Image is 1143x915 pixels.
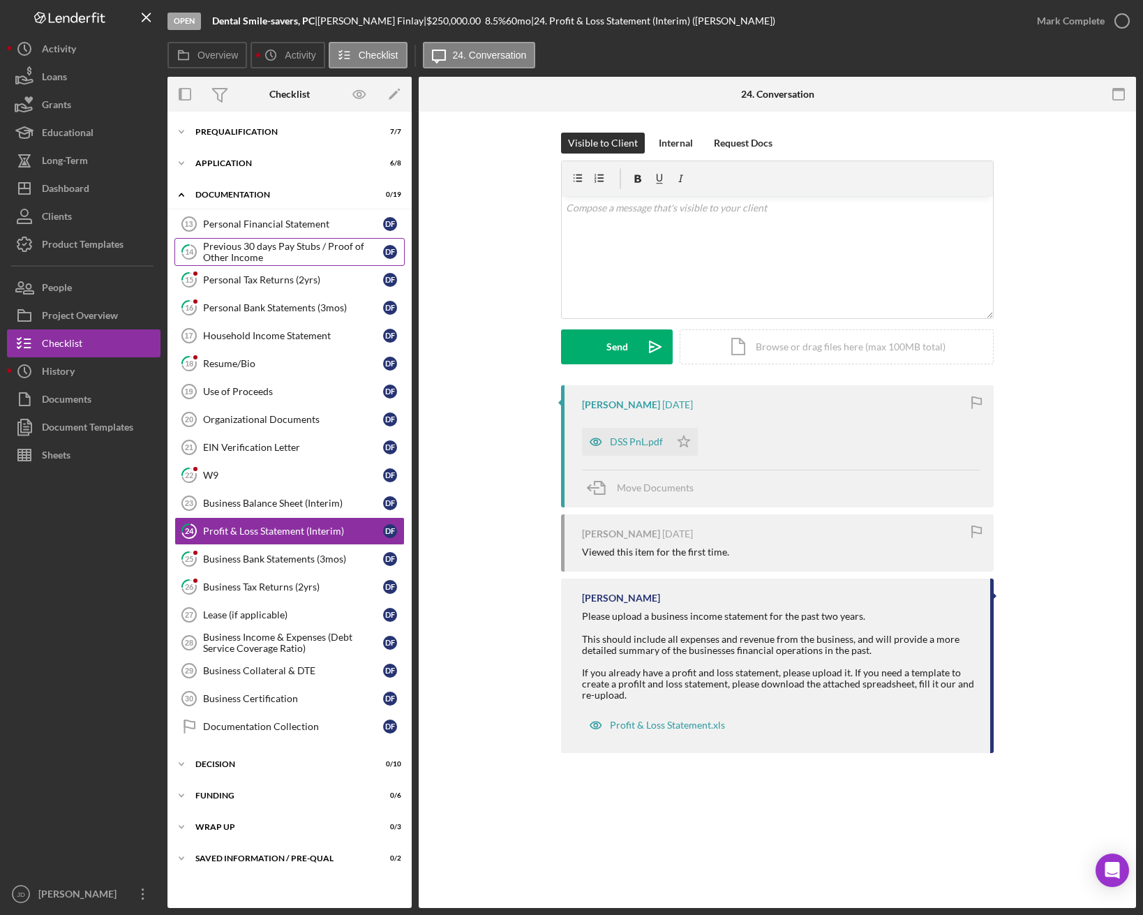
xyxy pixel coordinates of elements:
div: Documentation Collection [203,721,383,732]
div: Household Income Statement [203,330,383,341]
tspan: 29 [185,667,193,675]
div: D F [383,301,397,315]
a: 17Household Income StatementDF [174,322,405,350]
b: Dental Smile-savers, PC [212,15,315,27]
div: D F [383,468,397,482]
button: Educational [7,119,160,147]
a: Documentation CollectionDF [174,713,405,741]
button: Dashboard [7,174,160,202]
div: Business Certification [203,693,383,704]
text: JD [17,891,25,898]
button: History [7,357,160,385]
a: 16Personal Bank Statements (3mos)DF [174,294,405,322]
div: D F [383,273,397,287]
button: Checklist [329,42,408,68]
div: Business Bank Statements (3mos) [203,553,383,565]
div: D F [383,552,397,566]
div: Long-Term [42,147,88,178]
div: Profit & Loss Statement.xls [610,720,725,731]
button: Activity [251,42,324,68]
a: 29Business Collateral & DTEDF [174,657,405,685]
a: 15Personal Tax Returns (2yrs)DF [174,266,405,294]
a: 14Previous 30 days Pay Stubs / Proof of Other IncomeDF [174,238,405,266]
div: Please upload a business income statement for the past two years. This should include all expense... [582,611,976,701]
div: 24. Conversation [741,89,814,100]
div: Visible to Client [568,133,638,154]
div: Business Collateral & DTE [203,665,383,676]
button: 24. Conversation [423,42,536,68]
div: Clients [42,202,72,234]
div: Funding [195,791,366,800]
div: 6 / 8 [376,159,401,168]
div: Sheets [42,441,70,473]
button: DSS PnL.pdf [582,428,698,456]
div: 0 / 3 [376,823,401,831]
div: Decision [195,760,366,768]
div: Application [195,159,366,168]
div: Send [606,329,628,364]
div: Previous 30 days Pay Stubs / Proof of Other Income [203,241,383,263]
div: Checklist [42,329,82,361]
div: Dashboard [42,174,89,206]
a: 19Use of ProceedsDF [174,378,405,406]
div: D F [383,245,397,259]
div: Viewed this item for the first time. [582,546,729,558]
div: $250,000.00 [426,15,485,27]
button: Loans [7,63,160,91]
div: [PERSON_NAME] [582,593,660,604]
div: 0 / 10 [376,760,401,768]
tspan: 21 [185,443,193,452]
div: Profit & Loss Statement (Interim) [203,526,383,537]
div: Educational [42,119,94,150]
tspan: 30 [185,694,193,703]
div: Document Templates [42,413,133,445]
button: Long-Term [7,147,160,174]
tspan: 20 [185,415,193,424]
div: Documentation [195,191,366,199]
tspan: 18 [185,359,193,368]
a: 23Business Balance Sheet (Interim)DF [174,489,405,517]
a: 27Lease (if applicable)DF [174,601,405,629]
div: D F [383,496,397,510]
div: 0 / 6 [376,791,401,800]
tspan: 25 [185,554,193,563]
a: People [7,274,160,302]
button: Send [561,329,673,364]
div: [PERSON_NAME] [35,880,126,912]
div: Mark Complete [1037,7,1105,35]
a: 20Organizational DocumentsDF [174,406,405,433]
div: Request Docs [714,133,772,154]
div: 0 / 2 [376,854,401,863]
label: Overview [197,50,238,61]
div: D F [383,329,397,343]
button: Profit & Loss Statement.xls [582,711,732,739]
time: 2025-08-07 03:05 [662,399,693,410]
div: [PERSON_NAME] [582,528,660,540]
tspan: 13 [184,220,193,228]
div: D F [383,608,397,622]
button: Sheets [7,441,160,469]
div: W9 [203,470,383,481]
div: Project Overview [42,302,118,333]
div: Prequalification [195,128,366,136]
div: Business Income & Expenses (Debt Service Coverage Ratio) [203,632,383,654]
div: 7 / 7 [376,128,401,136]
div: Open Intercom Messenger [1096,854,1129,887]
label: 24. Conversation [453,50,527,61]
button: Overview [167,42,247,68]
tspan: 24 [185,526,194,535]
div: D F [383,357,397,371]
a: Document Templates [7,413,160,441]
div: D F [383,664,397,678]
button: Clients [7,202,160,230]
div: History [42,357,75,389]
div: Documents [42,385,91,417]
a: 13Personal Financial StatementDF [174,210,405,238]
tspan: 23 [185,499,193,507]
div: EIN Verification Letter [203,442,383,453]
button: Grants [7,91,160,119]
